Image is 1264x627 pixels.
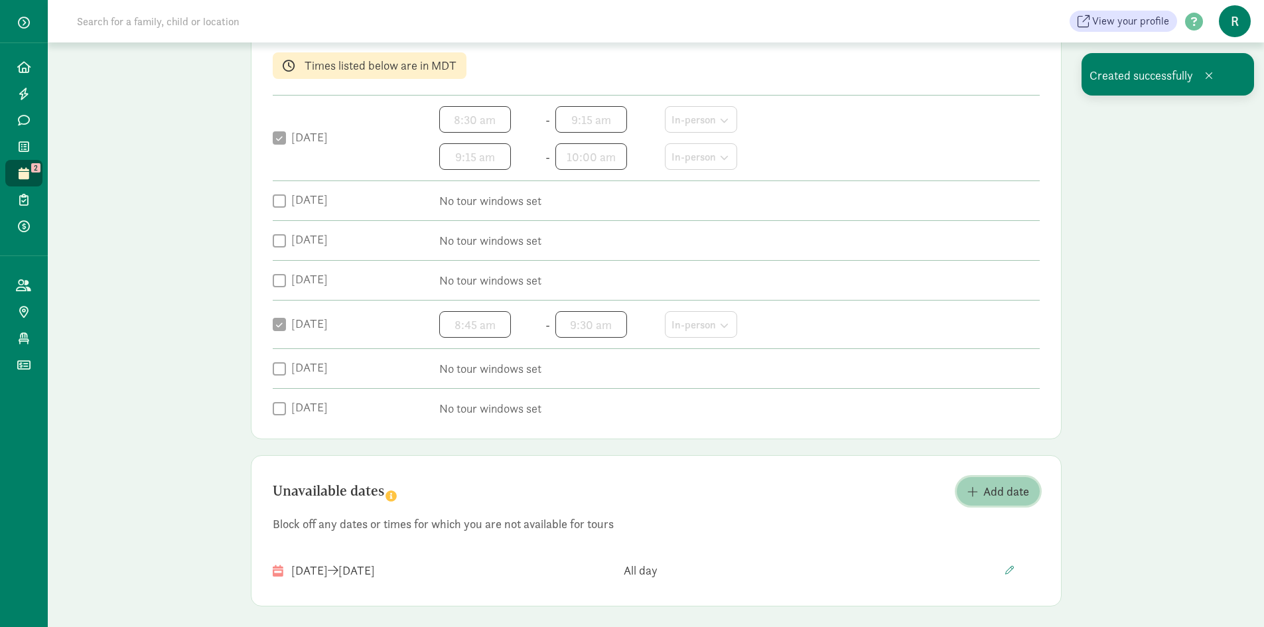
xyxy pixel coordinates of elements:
div: All day [624,561,853,579]
input: End time [555,311,627,338]
label: [DATE] [286,360,328,376]
a: View your profile [1070,11,1177,32]
input: End time [555,106,627,133]
iframe: Chat Widget [1198,563,1264,627]
div: Created successfully [1082,53,1254,96]
input: Start time [439,143,511,170]
span: View your profile [1092,13,1169,29]
h2: Unavailable dates [273,477,398,506]
label: [DATE] [286,192,328,208]
div: In-person [671,110,731,128]
p: No tour windows set [439,361,1040,377]
label: [DATE] [286,316,328,332]
span: 2 [31,163,40,173]
label: [DATE] [286,399,328,415]
span: R [1219,5,1251,37]
p: No tour windows set [439,401,1040,417]
p: Times listed below are in MDT [305,58,456,74]
label: [DATE] [286,232,328,247]
p: No tour windows set [439,233,1040,249]
span: - [545,316,550,334]
div: In-person [671,315,731,333]
span: - [545,148,550,166]
div: [DATE] [DATE] [291,561,375,579]
input: Start time [439,106,511,133]
input: Search for a family, child or location [69,8,441,35]
button: Add date [957,477,1040,506]
a: 2 [5,160,42,186]
p: No tour windows set [439,193,1040,209]
input: End time [555,143,627,170]
span: - [545,111,550,129]
p: Block off any dates or times for which you are not available for tours [273,516,1040,532]
span: Add date [983,482,1029,500]
input: Start time [439,311,511,338]
label: [DATE] [286,271,328,287]
div: In-person [671,147,731,165]
p: No tour windows set [439,273,1040,289]
label: [DATE] [286,129,328,145]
